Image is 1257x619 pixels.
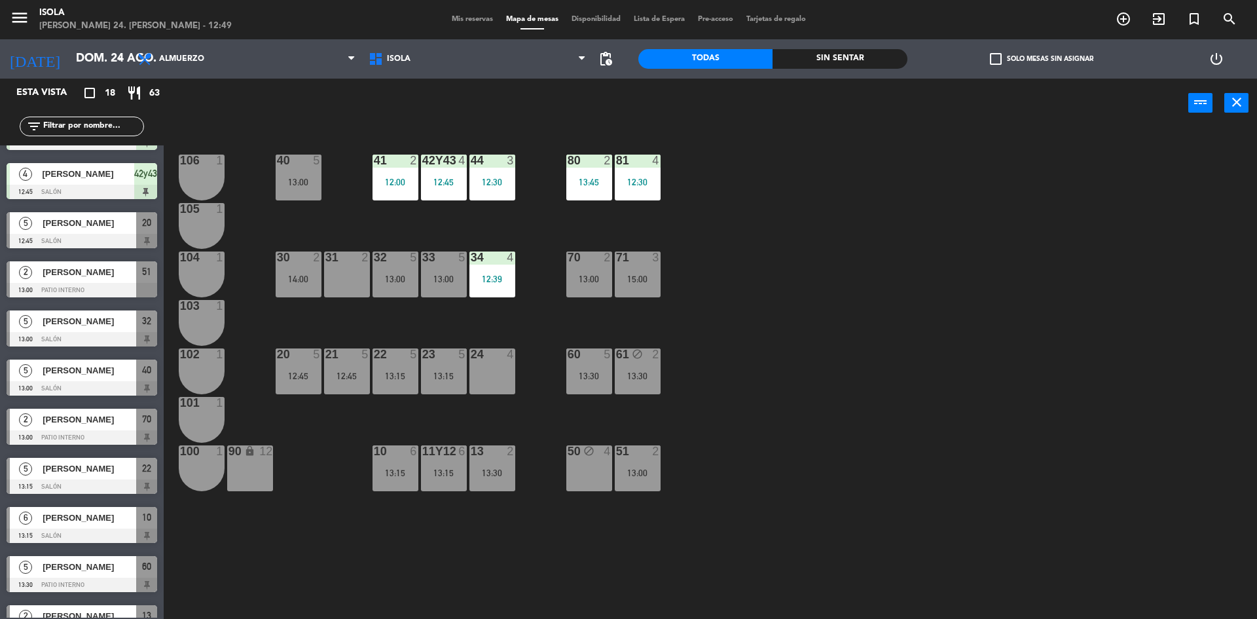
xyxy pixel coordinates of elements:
[19,364,32,377] span: 5
[507,252,515,263] div: 4
[26,119,42,134] i: filter_list
[82,85,98,101] i: crop_square
[276,274,321,284] div: 14:00
[43,511,136,525] span: [PERSON_NAME]
[632,348,643,360] i: block
[277,348,278,360] div: 20
[565,16,627,23] span: Disponibilidad
[325,348,326,360] div: 21
[469,178,515,187] div: 12:30
[604,348,611,360] div: 5
[180,203,181,215] div: 105
[43,265,136,279] span: [PERSON_NAME]
[773,49,907,69] div: Sin sentar
[19,315,32,328] span: 5
[421,371,467,381] div: 13:15
[126,85,142,101] i: restaurant
[1209,51,1224,67] i: power_settings_new
[313,155,321,166] div: 5
[259,445,272,457] div: 12
[180,252,181,263] div: 104
[604,445,611,457] div: 4
[990,53,1002,65] span: check_box_outline_blank
[142,510,151,525] span: 10
[566,178,612,187] div: 13:45
[691,16,740,23] span: Pre-acceso
[10,8,29,28] i: menu
[373,371,418,381] div: 13:15
[638,49,773,69] div: Todas
[180,445,181,457] div: 100
[500,16,565,23] span: Mapa de mesas
[374,155,374,166] div: 41
[458,252,466,263] div: 5
[10,8,29,32] button: menu
[19,168,32,181] span: 4
[7,85,94,101] div: Esta vista
[142,460,151,476] span: 22
[277,155,278,166] div: 40
[627,16,691,23] span: Lista de Espera
[43,167,135,181] span: [PERSON_NAME]
[112,51,128,67] i: arrow_drop_down
[507,445,515,457] div: 2
[142,215,151,231] span: 20
[652,155,660,166] div: 4
[216,252,224,263] div: 1
[134,166,157,181] span: 42y43
[615,468,661,478] div: 13:00
[990,53,1093,65] label: Solo mesas sin asignar
[410,155,418,166] div: 2
[507,348,515,360] div: 4
[616,252,617,263] div: 71
[615,274,661,284] div: 15:00
[19,413,32,426] span: 2
[180,397,181,409] div: 101
[445,16,500,23] span: Mis reservas
[277,252,278,263] div: 30
[39,20,232,33] div: [PERSON_NAME] 24. [PERSON_NAME] - 12:49
[216,445,224,457] div: 1
[615,178,661,187] div: 12:30
[373,468,418,478] div: 13:15
[216,155,224,166] div: 1
[410,252,418,263] div: 5
[422,348,423,360] div: 23
[276,178,321,187] div: 13:00
[105,86,115,101] span: 18
[1151,11,1167,27] i: exit_to_app
[42,119,143,134] input: Filtrar por nombre...
[244,445,255,457] i: lock
[566,371,612,381] div: 13:30
[43,462,136,476] span: [PERSON_NAME]
[216,397,224,409] div: 1
[421,468,467,478] div: 13:15
[1224,93,1248,113] button: close
[373,178,418,187] div: 12:00
[507,155,515,166] div: 3
[142,411,151,427] span: 70
[216,300,224,312] div: 1
[469,274,515,284] div: 12:39
[422,252,423,263] div: 33
[410,348,418,360] div: 5
[180,155,181,166] div: 106
[740,16,812,23] span: Tarjetas de regalo
[39,7,232,20] div: Isola
[616,348,617,360] div: 61
[604,155,611,166] div: 2
[1188,93,1212,113] button: power_input
[374,252,374,263] div: 32
[276,371,321,381] div: 12:45
[410,445,418,457] div: 6
[216,203,224,215] div: 1
[180,348,181,360] div: 102
[43,364,136,377] span: [PERSON_NAME]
